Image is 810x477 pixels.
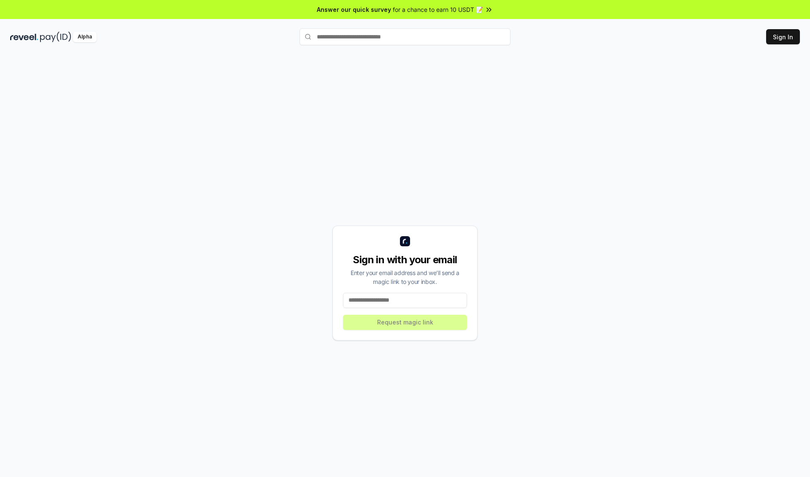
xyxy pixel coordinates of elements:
span: Answer our quick survey [317,5,391,14]
div: Alpha [73,32,97,42]
img: reveel_dark [10,32,38,42]
span: for a chance to earn 10 USDT 📝 [393,5,483,14]
img: pay_id [40,32,71,42]
div: Sign in with your email [343,253,467,267]
img: logo_small [400,236,410,246]
button: Sign In [766,29,800,44]
div: Enter your email address and we’ll send a magic link to your inbox. [343,268,467,286]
